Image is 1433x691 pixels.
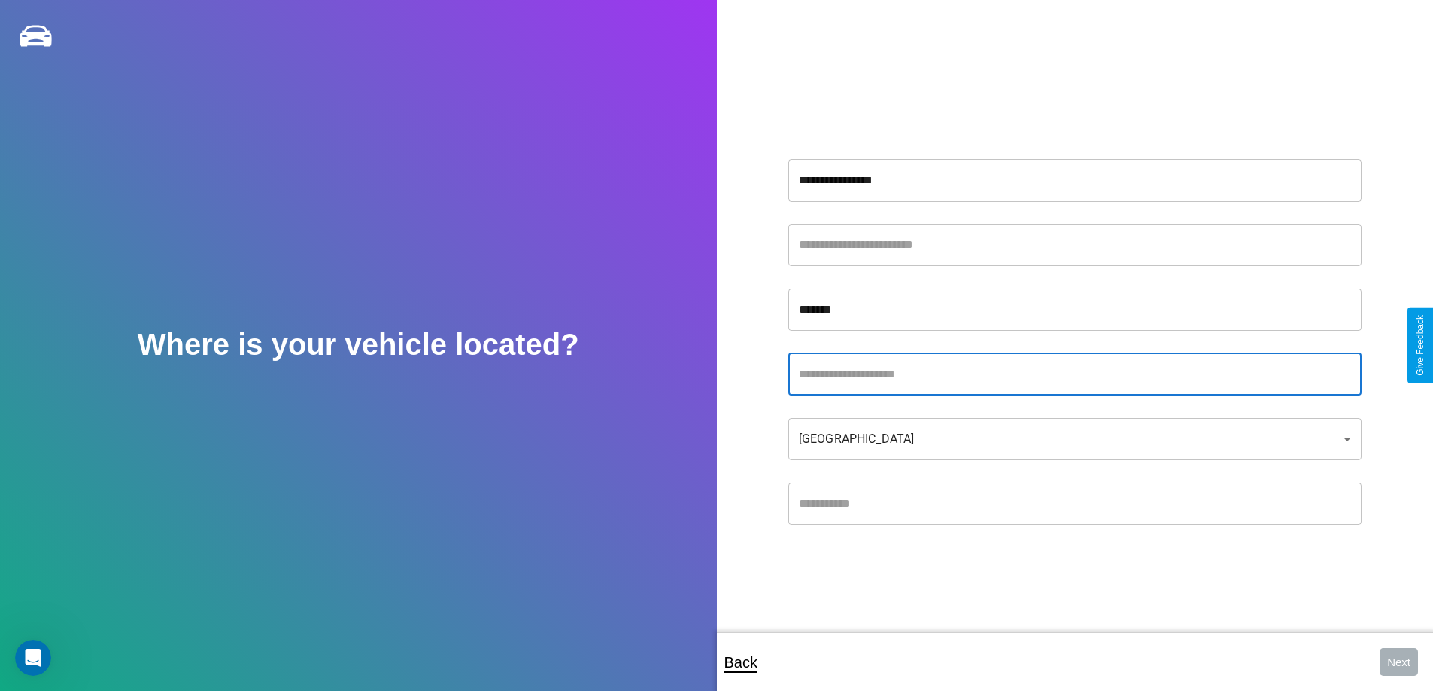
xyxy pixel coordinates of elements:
button: Next [1380,648,1418,676]
div: Give Feedback [1415,315,1425,376]
h2: Where is your vehicle located? [138,328,579,362]
p: Back [724,649,757,676]
iframe: Intercom live chat [15,640,51,676]
div: [GEOGRAPHIC_DATA] [788,418,1362,460]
